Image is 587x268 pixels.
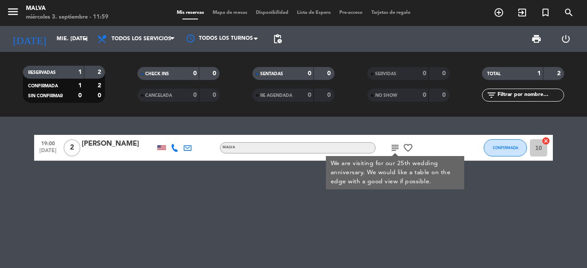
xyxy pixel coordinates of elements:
strong: 0 [442,92,447,98]
strong: 0 [78,93,82,99]
span: Mis reservas [172,10,208,15]
strong: 0 [98,93,103,99]
i: [DATE] [6,29,52,48]
span: SIN CONFIRMAR [28,94,63,98]
strong: 2 [98,83,103,89]
span: CANCELADA [145,93,172,98]
span: Disponibilidad [252,10,293,15]
i: filter_list [486,90,497,100]
strong: 0 [193,70,197,77]
strong: 1 [78,83,82,89]
span: Tarjetas de regalo [367,10,415,15]
span: Mapa de mesas [208,10,252,15]
span: SENTADAS [260,72,283,76]
span: 2 [64,139,80,156]
span: [DATE] [37,148,59,158]
span: Lista de Espera [293,10,335,15]
input: Filtrar por nombre... [497,90,564,100]
span: RESERVAR MESA [487,5,510,20]
span: RE AGENDADA [260,93,292,98]
strong: 2 [98,69,103,75]
i: exit_to_app [517,7,527,18]
i: arrow_drop_down [80,34,91,44]
span: MALVA [223,146,235,149]
button: CONFIRMADA [484,139,527,156]
span: CONFIRMADA [493,145,518,150]
button: menu [6,5,19,21]
div: We are visiting for our 25th wedding anniversary. We would like a table on the edge with a good v... [331,159,460,186]
span: WALK IN [510,5,534,20]
span: CONFIRMADA [28,84,58,88]
span: 19:00 [37,138,59,148]
i: menu [6,5,19,18]
i: search [564,7,574,18]
strong: 0 [423,92,426,98]
span: NO SHOW [375,93,397,98]
i: favorite_border [403,143,413,153]
strong: 1 [78,69,82,75]
span: TOTAL [487,72,501,76]
strong: 0 [327,92,332,98]
span: RESERVADAS [28,70,56,75]
strong: 0 [308,70,311,77]
div: LOG OUT [551,26,581,52]
i: turned_in_not [540,7,551,18]
i: add_circle_outline [494,7,504,18]
strong: 0 [193,92,197,98]
div: Malva [26,4,108,13]
span: pending_actions [272,34,283,44]
i: cancel [542,137,550,145]
i: subject [390,143,400,153]
strong: 0 [213,92,218,98]
span: SERVIDAS [375,72,396,76]
span: BUSCAR [557,5,581,20]
span: CHECK INS [145,72,169,76]
span: print [531,34,542,44]
strong: 0 [327,70,332,77]
strong: 0 [423,70,426,77]
strong: 2 [557,70,562,77]
strong: 0 [308,92,311,98]
div: miércoles 3. septiembre - 11:59 [26,13,108,22]
span: Todos los servicios [112,36,171,42]
strong: 0 [213,70,218,77]
strong: 1 [537,70,541,77]
i: power_settings_new [561,34,571,44]
span: Pre-acceso [335,10,367,15]
div: [PERSON_NAME] [82,138,155,150]
span: Reserva especial [534,5,557,20]
strong: 0 [442,70,447,77]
